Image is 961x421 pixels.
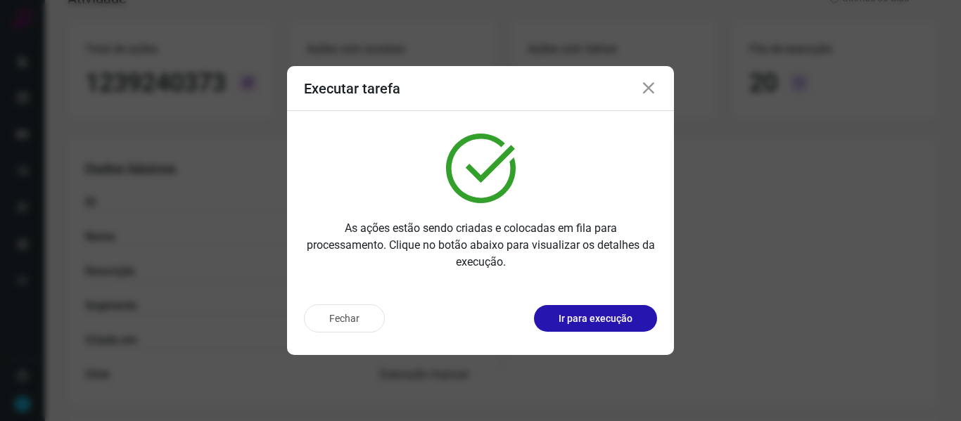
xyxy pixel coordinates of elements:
[446,134,516,203] img: verified.svg
[559,311,632,326] p: Ir para execução
[304,220,657,271] p: As ações estão sendo criadas e colocadas em fila para processamento. Clique no botão abaixo para ...
[534,305,657,332] button: Ir para execução
[304,304,385,332] button: Fechar
[304,80,400,97] h3: Executar tarefa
